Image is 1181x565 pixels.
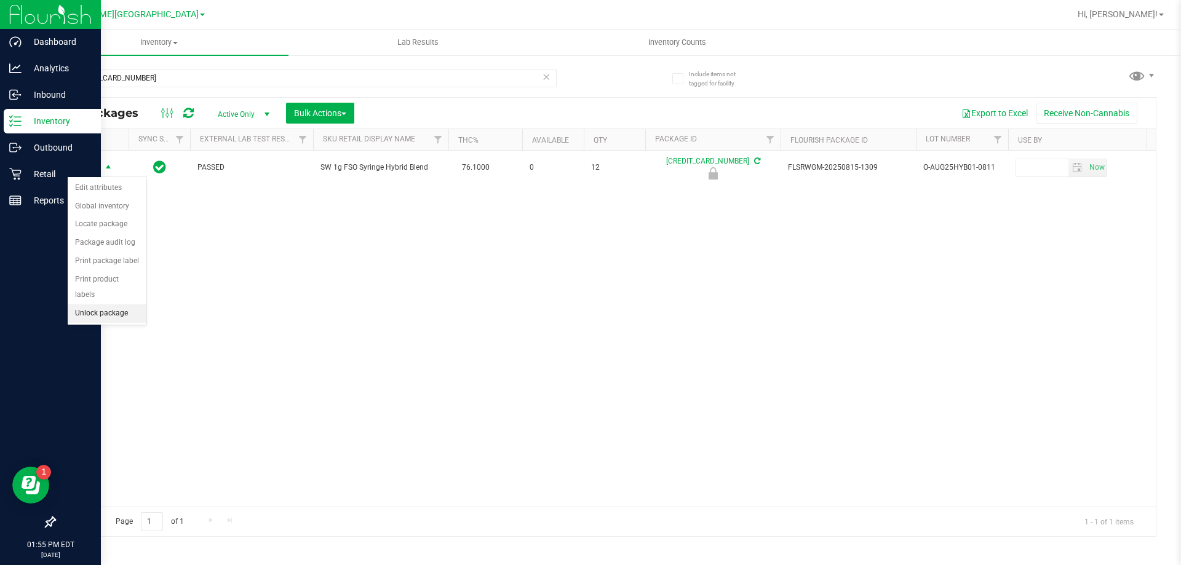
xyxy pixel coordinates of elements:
a: External Lab Test Result [200,135,296,143]
span: PASSED [197,162,306,173]
li: Package audit log [68,234,146,252]
span: O-AUG25HYB01-0811 [923,162,1001,173]
span: All Packages [64,106,151,120]
inline-svg: Inbound [9,89,22,101]
inline-svg: Reports [9,194,22,207]
span: Lab Results [381,37,455,48]
a: Filter [293,129,313,150]
span: Include items not tagged for facility [689,69,750,88]
button: Receive Non-Cannabis [1036,103,1137,124]
p: Reports [22,193,95,208]
span: Set Current date [1086,159,1107,176]
a: [CREDIT_CARD_NUMBER] [666,157,749,165]
button: Export to Excel [953,103,1036,124]
span: [PERSON_NAME][GEOGRAPHIC_DATA] [47,9,199,20]
span: Hi, [PERSON_NAME]! [1078,9,1158,19]
a: Use By [1018,136,1042,144]
a: Filter [988,129,1008,150]
li: Locate package [68,215,146,234]
span: select [1086,159,1107,176]
li: Unlock package [68,304,146,323]
p: Analytics [22,61,95,76]
li: Global inventory [68,197,146,216]
span: In Sync [153,159,166,176]
span: 76.1000 [456,159,496,176]
p: [DATE] [6,550,95,559]
a: Lab Results [288,30,547,55]
a: Filter [428,129,448,150]
iframe: Resource center [12,467,49,504]
span: 1 - 1 of 1 items [1075,512,1143,531]
div: Newly Received [643,167,782,180]
span: FLSRWGM-20250815-1309 [788,162,909,173]
a: Sku Retail Display Name [323,135,415,143]
span: Bulk Actions [294,108,346,118]
a: Sync Status [138,135,186,143]
p: Inventory [22,114,95,128]
span: Page of 1 [105,512,194,531]
input: Search Package ID, Item Name, SKU, Lot or Part Number... [54,69,557,87]
button: Bulk Actions [286,103,354,124]
p: Inbound [22,87,95,102]
a: Inventory Counts [547,30,806,55]
a: Flourish Package ID [790,136,868,144]
span: Sync from Compliance System [752,157,760,165]
a: THC% [458,136,479,144]
iframe: Resource center unread badge [36,465,51,480]
li: Edit attributes [68,179,146,197]
inline-svg: Dashboard [9,36,22,48]
span: 0 [530,162,576,173]
inline-svg: Inventory [9,115,22,127]
inline-svg: Analytics [9,62,22,74]
p: 01:55 PM EDT [6,539,95,550]
input: 1 [141,512,163,531]
a: Filter [760,129,781,150]
span: Clear [542,69,551,85]
a: Inventory [30,30,288,55]
a: Lot Number [926,135,970,143]
li: Print package label [68,252,146,271]
span: select [1068,159,1086,176]
span: select [101,159,116,176]
p: Outbound [22,140,95,155]
a: Available [532,136,569,144]
inline-svg: Retail [9,168,22,180]
span: Inventory [30,37,288,48]
a: Qty [594,136,607,144]
p: Retail [22,167,95,181]
inline-svg: Outbound [9,141,22,154]
a: Package ID [655,135,697,143]
span: 12 [591,162,638,173]
a: Filter [170,129,190,150]
span: Inventory Counts [632,37,723,48]
span: SW 1g FSO Syringe Hybrid Blend [320,162,441,173]
li: Print product labels [68,271,146,304]
p: Dashboard [22,34,95,49]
